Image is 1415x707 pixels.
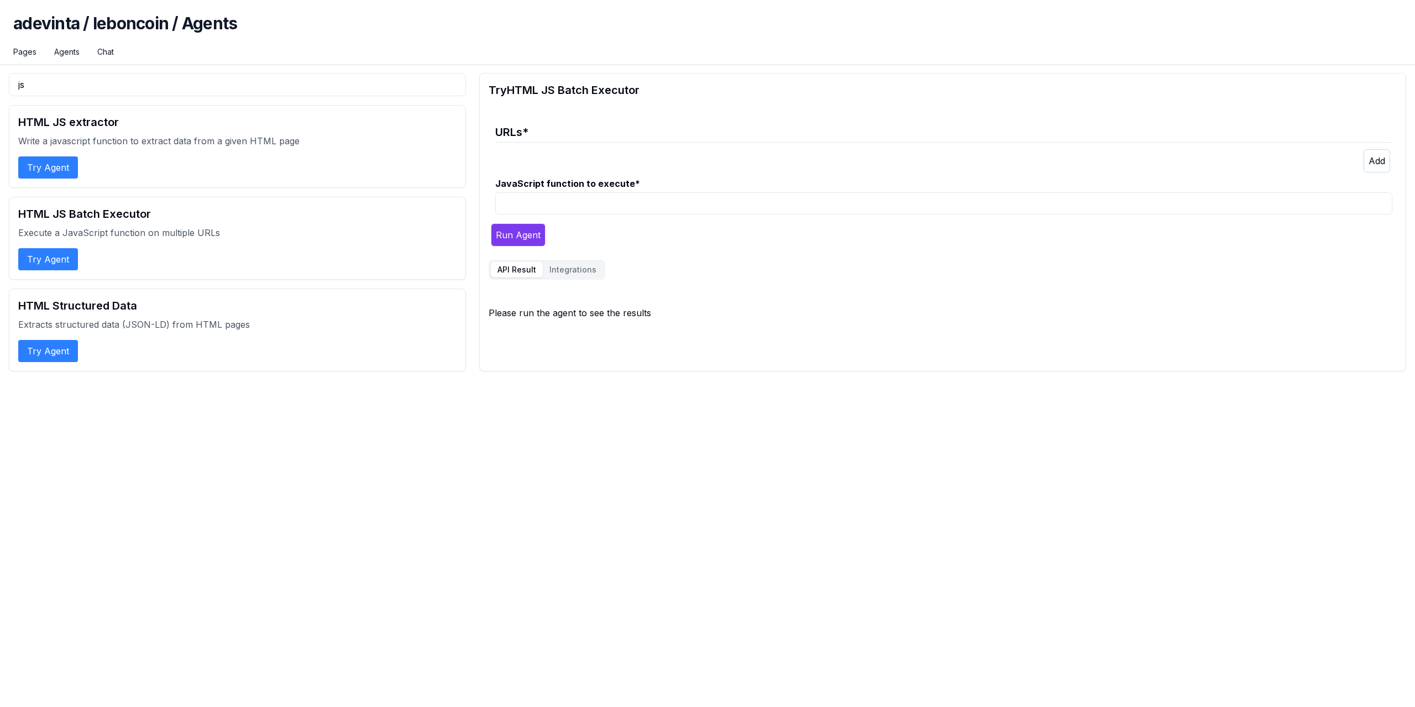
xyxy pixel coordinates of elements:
a: Agents [54,46,80,57]
a: Pages [13,46,36,57]
label: JavaScript function to execute [495,177,1392,190]
legend: URLs [495,116,1392,143]
button: Try Agent [18,248,78,270]
h1: adevinta / leboncoin / Agents [13,13,1402,46]
button: Try Agent [18,340,78,362]
h2: HTML JS extractor [18,114,457,130]
h2: Try HTML JS Batch Executor [489,82,1397,98]
button: Add [1364,149,1390,172]
div: Please run the agent to see the results [489,306,1397,320]
p: Execute a JavaScript function on multiple URLs [18,226,457,239]
h2: HTML JS Batch Executor [18,206,457,222]
a: Chat [97,46,114,57]
button: API Result [491,262,543,277]
button: Try Agent [18,156,78,179]
p: Write a javascript function to extract data from a given HTML page [18,134,457,148]
p: Extracts structured data (JSON-LD) from HTML pages [18,318,457,331]
button: Integrations [543,262,603,277]
input: Search agents... [9,73,466,96]
button: Run Agent [491,223,546,247]
h2: HTML Structured Data [18,298,457,313]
